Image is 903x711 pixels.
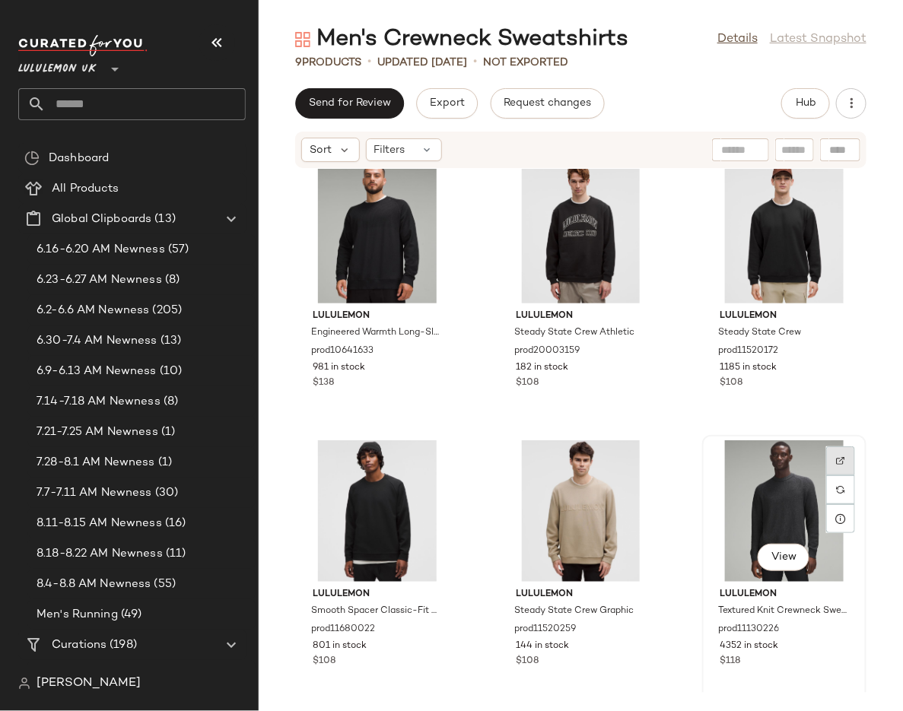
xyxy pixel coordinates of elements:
span: Steady State Crew Graphic [515,605,634,618]
span: • [473,53,477,71]
span: • [367,53,371,71]
span: View [771,551,796,563]
button: Export [416,88,478,119]
img: svg%3e [24,151,40,166]
span: 1185 in stock [720,361,777,375]
span: (55) [151,576,176,593]
span: Sort [310,142,332,158]
span: (57) [165,241,189,259]
span: 8.4-8.8 AM Newness [37,576,151,593]
span: $118 [720,655,740,668]
img: LM3FDUS_0001_1 [300,440,454,582]
span: Steady State Crew [718,326,801,340]
span: prod11520259 [515,623,577,636]
img: svg%3e [836,456,845,465]
span: (1) [155,454,172,471]
span: (205) [150,302,183,319]
span: 182 in stock [517,361,569,375]
span: lululemon [517,309,646,323]
span: 6.9-6.13 AM Newness [37,363,157,380]
div: Products [295,55,361,71]
span: Engineered Warmth Long-Sleeve Crew [311,326,440,340]
span: 8.18-8.22 AM Newness [37,545,163,563]
img: LM3ERYS_068684_1 [504,440,658,582]
span: lululemon [720,309,849,323]
span: Hub [795,97,816,110]
span: 7.21-7.25 AM Newness [37,424,158,441]
span: (49) [118,606,142,624]
span: (11) [163,545,186,563]
span: lululemon [720,588,849,601]
span: 144 in stock [517,640,570,653]
span: Curations [52,636,107,654]
span: [PERSON_NAME] [37,674,141,693]
button: Send for Review [295,88,404,119]
span: $108 [313,655,335,668]
span: Send for Review [308,97,391,110]
span: lululemon [313,588,442,601]
span: $108 [517,376,539,390]
span: prod11130226 [718,623,779,636]
a: Details [717,30,758,49]
span: lululemon [313,309,442,323]
img: svg%3e [18,678,30,690]
span: (13) [157,332,182,350]
span: (15) [116,667,141,684]
span: $108 [720,376,742,390]
span: (10) [157,363,183,380]
span: Filters [374,142,405,158]
span: 9 [295,57,302,68]
span: prod10641633 [311,344,374,358]
span: Dashboard [49,150,109,167]
img: LM3DQBS_1966_1 [707,440,861,582]
span: Textured Knit Crewneck Sweater [718,605,847,618]
span: (8) [162,271,180,289]
span: 7.14-7.18 AM Newness [37,393,161,411]
span: Athletic Skirts [37,667,116,684]
span: 981 in stock [313,361,365,375]
span: (198) [107,636,137,654]
span: 6.30-7.4 AM Newness [37,332,157,350]
button: Request changes [491,88,605,119]
span: All Products [52,180,119,198]
span: Men's Running [37,606,118,624]
img: cfy_white_logo.C9jOOHJF.svg [18,35,148,56]
span: 7.28-8.1 AM Newness [37,454,155,471]
span: (16) [162,515,186,532]
span: 6.2-6.6 AM Newness [37,302,150,319]
div: Men's Crewneck Sweatshirts [295,24,628,55]
span: Lululemon UK [18,52,97,79]
span: (1) [158,424,175,441]
span: (8) [161,393,178,411]
span: 8.11-8.15 AM Newness [37,515,162,532]
button: View [758,544,809,571]
span: 4352 in stock [720,640,778,653]
span: $108 [517,655,539,668]
span: (13) [151,211,176,228]
span: Request changes [504,97,592,110]
span: Steady State Crew Athletic [515,326,635,340]
span: 7.7-7.11 AM Newness [37,484,152,502]
span: (30) [152,484,179,502]
span: Smooth Spacer Classic-Fit Crew [311,605,440,618]
img: svg%3e [295,32,310,47]
button: Hub [781,88,830,119]
p: Not Exported [483,55,568,71]
span: $138 [313,376,334,390]
span: 801 in stock [313,640,367,653]
span: 6.16-6.20 AM Newness [37,241,165,259]
span: 6.23-6.27 AM Newness [37,271,162,289]
span: prod11520172 [718,344,778,358]
span: prod20003159 [515,344,580,358]
span: Export [429,97,465,110]
p: updated [DATE] [377,55,467,71]
img: svg%3e [836,485,845,494]
span: Global Clipboards [52,211,151,228]
span: lululemon [517,588,646,601]
span: prod11680022 [311,623,375,636]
